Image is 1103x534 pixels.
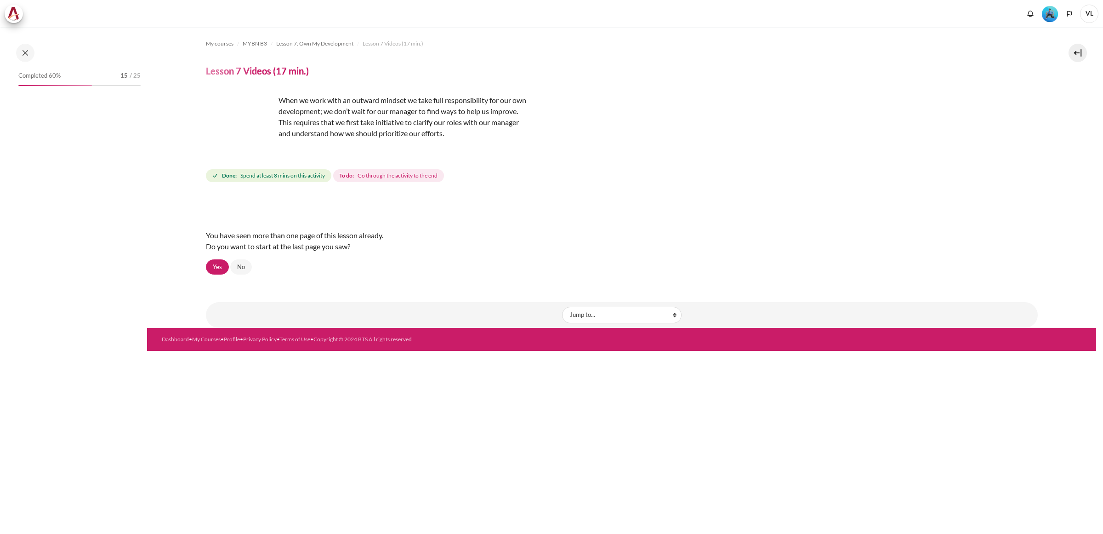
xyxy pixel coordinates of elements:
[162,335,680,344] div: • • • • •
[130,71,141,80] span: / 25
[230,259,252,275] a: No
[1080,5,1098,23] a: User menu
[206,40,233,48] span: My courses
[1023,7,1037,21] div: Show notification window with no new notifications
[18,85,92,86] div: 60%
[1063,7,1076,21] button: Languages
[243,40,267,48] span: MYBN B3
[222,172,237,180] strong: Done:
[206,38,233,49] a: My courses
[5,5,28,23] a: Architeck Architeck
[276,38,353,49] a: Lesson 7: Own My Development
[206,259,229,275] a: Yes
[1038,5,1062,22] a: Level #3
[120,71,128,80] span: 15
[243,336,277,343] a: Privacy Policy
[18,71,61,80] span: Completed 60%
[206,95,275,164] img: efg
[243,38,267,49] a: MYBN B3
[363,40,423,48] span: Lesson 7 Videos (17 min.)
[1042,5,1058,22] div: Level #3
[206,95,528,139] p: When we work with an outward mindset we take full responsibility for our own development; we don’...
[363,38,423,49] a: Lesson 7 Videos (17 min.)
[206,36,1038,51] nav: Navigation bar
[313,336,412,343] a: Copyright © 2024 BTS All rights reserved
[279,336,310,343] a: Terms of Use
[339,172,354,180] strong: To do:
[240,172,325,180] span: Spend at least 8 mins on this activity
[206,65,309,77] h4: Lesson 7 Videos (17 min.)
[206,223,1038,259] div: You have seen more than one page of this lesson already. Do you want to start at the last page yo...
[206,167,446,184] div: Completion requirements for Lesson 7 Videos (17 min.)
[358,172,438,180] span: Go through the activity to the end
[147,27,1096,328] section: Content
[224,336,240,343] a: Profile
[162,336,189,343] a: Dashboard
[7,7,20,21] img: Architeck
[1042,6,1058,22] img: Level #3
[1080,5,1098,23] span: VL
[276,40,353,48] span: Lesson 7: Own My Development
[192,336,221,343] a: My Courses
